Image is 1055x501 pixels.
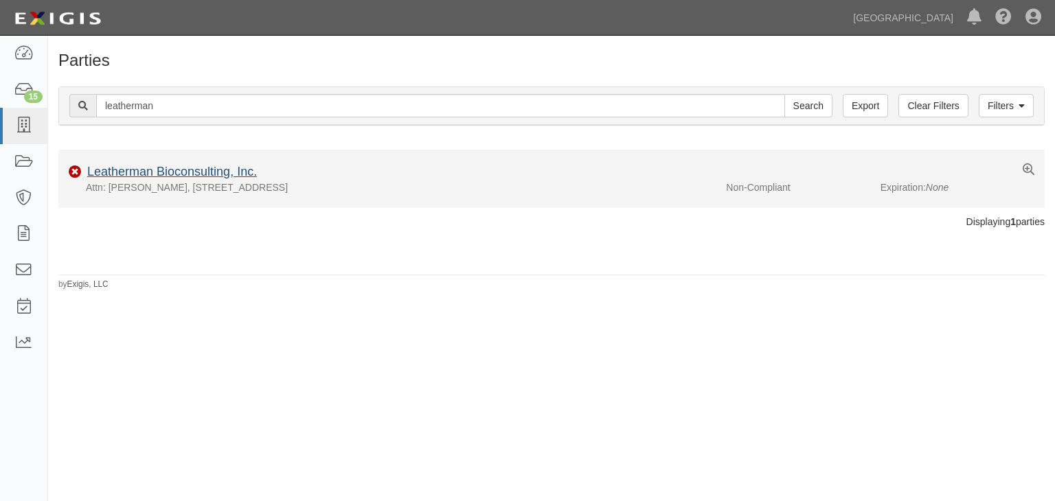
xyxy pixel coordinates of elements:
[96,94,785,117] input: Search
[843,94,888,117] a: Export
[58,279,109,290] small: by
[10,6,105,31] img: logo-5460c22ac91f19d4615b14bd174203de0afe785f0fc80cf4dbbc73dc1793850b.png
[87,165,257,178] a: Leatherman Bioconsulting, Inc.
[1010,216,1016,227] b: 1
[846,4,960,32] a: [GEOGRAPHIC_DATA]
[82,163,257,181] div: Leatherman Bioconsulting, Inc.
[979,94,1034,117] a: Filters
[58,180,716,194] div: Attn: [PERSON_NAME], [STREET_ADDRESS]
[69,167,82,177] i: Non-Compliant
[898,94,968,117] a: Clear Filters
[48,215,1055,229] div: Displaying parties
[24,91,43,103] div: 15
[58,51,1045,69] h1: Parties
[784,94,832,117] input: Search
[1023,163,1034,177] a: View results summary
[881,180,1045,194] div: Expiration:
[716,180,880,194] div: Non-Compliant
[67,279,109,289] a: Exigis, LLC
[995,10,1012,26] i: Help Center - Complianz
[926,182,949,193] i: None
